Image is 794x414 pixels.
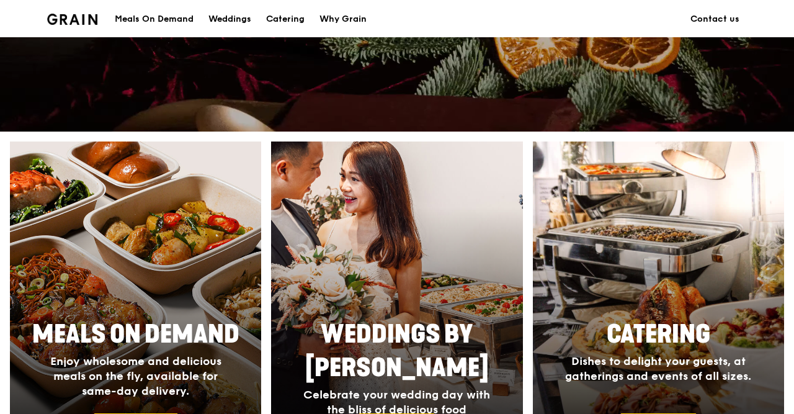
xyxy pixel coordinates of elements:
[305,320,489,383] span: Weddings by [PERSON_NAME]
[50,354,221,398] span: Enjoy wholesome and delicious meals on the fly, available for same-day delivery.
[607,320,710,349] span: Catering
[683,1,747,38] a: Contact us
[32,320,239,349] span: Meals On Demand
[259,1,312,38] a: Catering
[312,1,374,38] a: Why Grain
[208,1,251,38] div: Weddings
[319,1,367,38] div: Why Grain
[201,1,259,38] a: Weddings
[47,14,97,25] img: Grain
[266,1,305,38] div: Catering
[115,1,194,38] div: Meals On Demand
[565,354,751,383] span: Dishes to delight your guests, at gatherings and events of all sizes.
